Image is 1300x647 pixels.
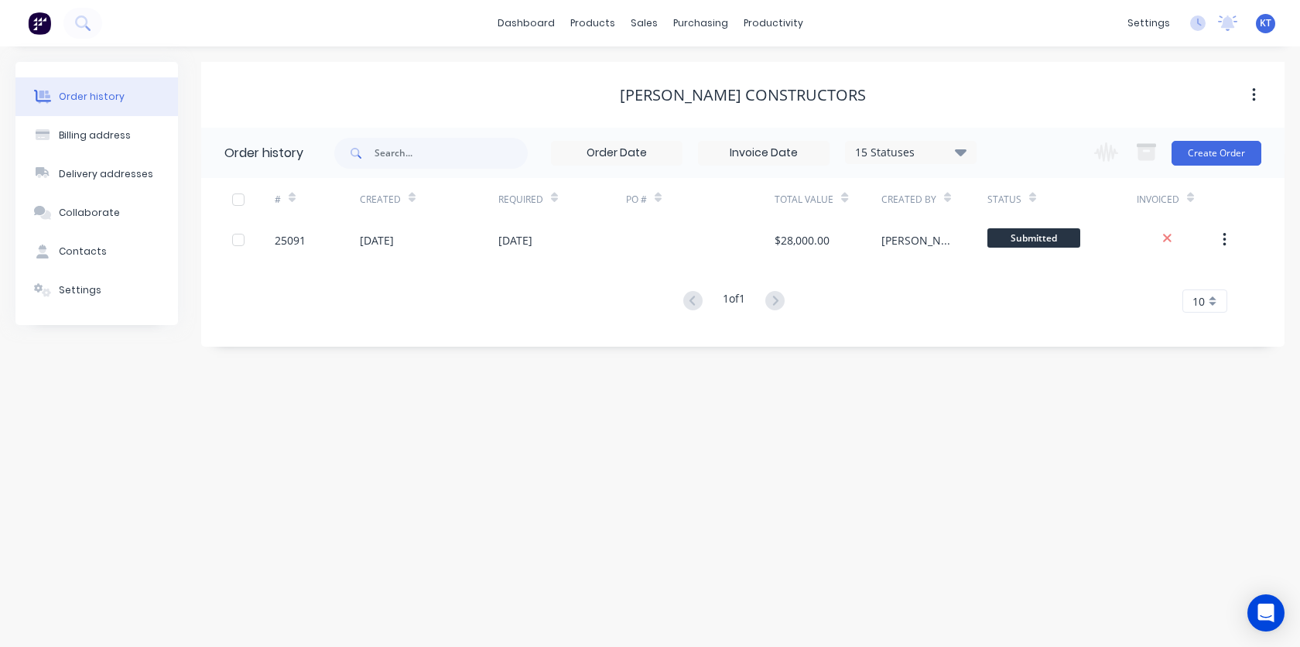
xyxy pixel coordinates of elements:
input: Invoice Date [699,142,829,165]
div: Billing address [59,128,131,142]
div: Total Value [775,193,833,207]
div: [DATE] [498,232,532,248]
div: 25091 [275,232,306,248]
span: Submitted [987,228,1080,248]
div: products [563,12,623,35]
div: $28,000.00 [775,232,830,248]
div: [PERSON_NAME] [881,232,956,248]
div: settings [1120,12,1178,35]
div: PO # [626,178,775,221]
div: Invoiced [1137,178,1222,221]
button: Contacts [15,232,178,271]
div: [PERSON_NAME] Constructors [620,86,866,104]
div: PO # [626,193,647,207]
a: dashboard [490,12,563,35]
div: Status [987,178,1136,221]
div: Required [498,193,543,207]
div: Contacts [59,245,107,258]
div: Open Intercom Messenger [1247,594,1285,632]
div: Invoiced [1137,193,1179,207]
span: 10 [1192,293,1205,310]
div: Required [498,178,626,221]
div: 1 of 1 [723,290,745,313]
div: Created By [881,193,936,207]
div: Delivery addresses [59,167,153,181]
button: Create Order [1172,141,1261,166]
div: Order history [224,144,303,163]
input: Search... [375,138,528,169]
div: Created [360,193,401,207]
div: # [275,178,360,221]
span: KT [1260,16,1271,30]
div: Total Value [775,178,881,221]
div: Status [987,193,1021,207]
button: Delivery addresses [15,155,178,193]
button: Billing address [15,116,178,155]
div: Settings [59,283,101,297]
button: Settings [15,271,178,310]
div: productivity [736,12,811,35]
img: Factory [28,12,51,35]
div: purchasing [665,12,736,35]
button: Order history [15,77,178,116]
div: # [275,193,281,207]
button: Collaborate [15,193,178,232]
div: 15 Statuses [846,144,976,161]
input: Order Date [552,142,682,165]
div: Collaborate [59,206,120,220]
div: Created By [881,178,987,221]
div: Created [360,178,498,221]
div: Order history [59,90,125,104]
div: sales [623,12,665,35]
div: [DATE] [360,232,394,248]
